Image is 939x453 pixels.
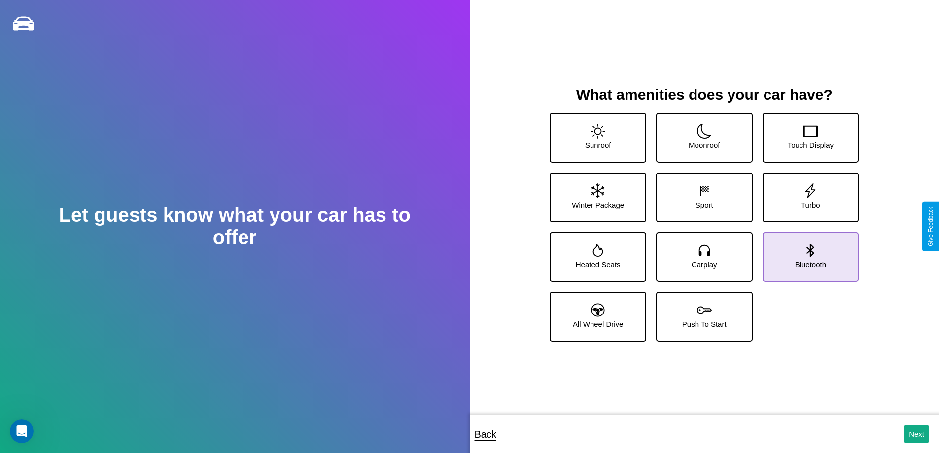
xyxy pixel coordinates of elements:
p: Turbo [801,198,820,211]
div: Give Feedback [927,207,934,246]
p: Moonroof [689,139,720,152]
p: All Wheel Drive [573,317,624,331]
p: Touch Display [788,139,834,152]
h2: Let guests know what your car has to offer [47,204,422,248]
p: Sunroof [585,139,611,152]
p: Sport [696,198,713,211]
p: Push To Start [682,317,727,331]
p: Heated Seats [576,258,621,271]
h3: What amenities does your car have? [540,86,869,103]
p: Winter Package [572,198,624,211]
p: Carplay [692,258,717,271]
p: Bluetooth [795,258,826,271]
button: Next [904,425,929,443]
p: Back [475,425,496,443]
iframe: Intercom live chat [10,419,34,443]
